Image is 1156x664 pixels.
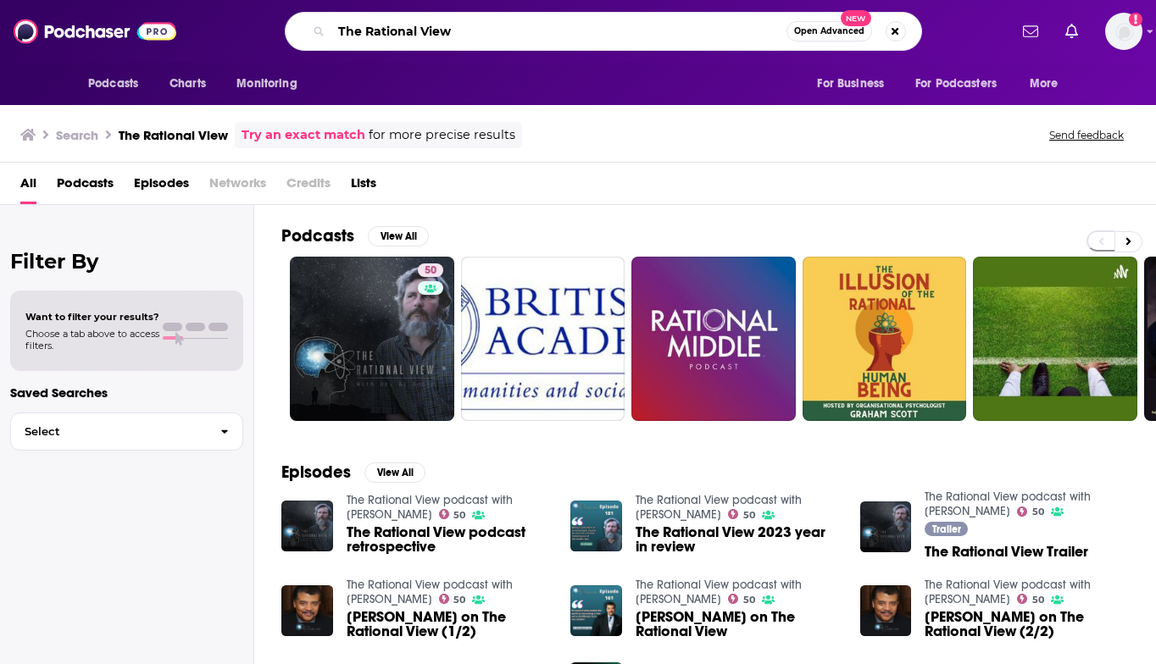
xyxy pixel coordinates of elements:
[119,127,228,143] h3: The Rational View
[351,169,376,204] a: Lists
[1105,13,1142,50] img: User Profile
[1129,13,1142,26] svg: Add a profile image
[860,501,912,553] img: The Rational View Trailer
[728,509,755,519] a: 50
[56,127,98,143] h3: Search
[25,311,159,323] span: Want to filter your results?
[290,257,454,421] a: 50
[347,525,551,554] a: The Rational View podcast retrospective
[281,585,333,637] img: Dr. Neil deGrasse Tyson on The Rational View (1/2)
[1032,596,1044,604] span: 50
[25,328,159,351] span: Choose a tab above to access filters.
[570,585,622,637] img: Dr. Neil deGrasse Tyson on The Rational View
[281,225,429,246] a: PodcastsView All
[453,512,465,519] span: 50
[10,412,243,451] button: Select
[10,385,243,401] p: Saved Searches
[904,68,1021,100] button: open menu
[743,512,755,519] span: 50
[286,169,331,204] span: Credits
[368,226,429,246] button: View All
[570,501,622,552] img: The Rational View 2023 year in review
[425,263,436,279] span: 50
[728,594,755,604] a: 50
[794,27,864,36] span: Open Advanced
[841,10,871,26] span: New
[418,263,443,277] a: 50
[364,462,425,483] button: View All
[242,125,365,145] a: Try an exact match
[331,18,786,45] input: Search podcasts, credits, & more...
[636,578,802,606] a: The Rational View podcast with Dr. Al Scott
[636,493,802,522] a: The Rational View podcast with Dr. Al Scott
[14,15,176,47] img: Podchaser - Follow, Share and Rate Podcasts
[925,545,1088,559] a: The Rational View Trailer
[134,169,189,204] a: Episodes
[1017,594,1044,604] a: 50
[925,610,1129,639] span: [PERSON_NAME] on The Rational View (2/2)
[439,509,466,519] a: 50
[925,610,1129,639] a: Dr. Neil deGrasse Tyson on The Rational View (2/2)
[209,169,266,204] span: Networks
[817,72,884,96] span: For Business
[1030,72,1059,96] span: More
[925,578,1091,606] a: The Rational View podcast with Dr. Al Scott
[10,249,243,274] h2: Filter By
[805,68,905,100] button: open menu
[281,462,351,483] h2: Episodes
[636,525,840,554] a: The Rational View 2023 year in review
[925,490,1091,518] a: The Rational View podcast with Dr. Al Scott
[281,501,333,552] img: The Rational View podcast retrospective
[439,594,466,604] a: 50
[281,225,354,246] h2: Podcasts
[347,610,551,639] span: [PERSON_NAME] on The Rational View (1/2)
[88,72,138,96] span: Podcasts
[1044,128,1129,142] button: Send feedback
[1059,17,1085,46] a: Show notifications dropdown
[20,169,36,204] a: All
[225,68,319,100] button: open menu
[57,169,114,204] a: Podcasts
[860,585,912,637] img: Dr. Neil deGrasse Tyson on The Rational View (2/2)
[1032,508,1044,516] span: 50
[76,68,160,100] button: open menu
[453,596,465,604] span: 50
[636,610,840,639] a: Dr. Neil deGrasse Tyson on The Rational View
[636,610,840,639] span: [PERSON_NAME] on The Rational View
[347,493,513,522] a: The Rational View podcast with Dr. Al Scott
[369,125,515,145] span: for more precise results
[1105,13,1142,50] span: Logged in as megcassidy
[170,72,206,96] span: Charts
[1018,68,1080,100] button: open menu
[158,68,216,100] a: Charts
[347,578,513,606] a: The Rational View podcast with Dr. Al Scott
[1016,17,1045,46] a: Show notifications dropdown
[1017,506,1044,517] a: 50
[285,12,922,51] div: Search podcasts, credits, & more...
[786,21,872,41] button: Open AdvancedNew
[932,524,961,534] span: Trailer
[281,462,425,483] a: EpisodesView All
[11,426,207,437] span: Select
[915,72,997,96] span: For Podcasters
[236,72,297,96] span: Monitoring
[1105,13,1142,50] button: Show profile menu
[347,610,551,639] a: Dr. Neil deGrasse Tyson on The Rational View (1/2)
[743,596,755,604] span: 50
